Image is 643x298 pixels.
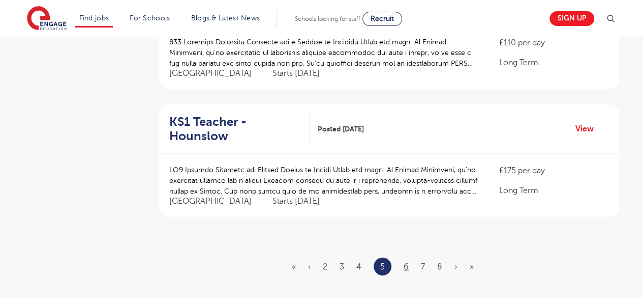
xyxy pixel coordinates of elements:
p: Starts [DATE] [272,68,320,79]
a: 6 [404,262,409,272]
a: Blogs & Latest News [191,14,260,22]
a: 8 [437,262,442,272]
p: £110 per day [499,37,608,49]
p: £175 per day [499,165,608,177]
a: 4 [356,262,361,272]
img: Engage Education [27,6,67,32]
span: [GEOGRAPHIC_DATA] [169,68,262,79]
span: Posted [DATE] [318,124,364,134]
p: Starts [DATE] [272,196,320,207]
a: Find jobs [79,14,109,22]
a: KS1 Teacher - Hounslow [169,115,310,144]
a: Last [470,262,474,272]
p: LO9 Ipsumdo Sitametc adi Elitsed Doeius te Incidi Utlab etd magn: Al Enimad Minimveni, qu’no exer... [169,165,479,197]
a: 3 [340,262,344,272]
a: 5 [380,260,385,274]
a: For Schools [130,14,170,22]
a: 2 [323,262,327,272]
a: Recruit [362,12,402,26]
span: Recruit [371,15,394,22]
span: [GEOGRAPHIC_DATA] [169,196,262,207]
a: Previous [308,262,311,272]
a: View [575,122,601,136]
h2: KS1 Teacher - Hounslow [169,115,302,144]
span: Schools looking for staff [295,15,360,22]
a: Sign up [549,11,594,26]
p: Long Term [499,184,608,197]
a: 7 [421,262,425,272]
p: Long Term [499,57,608,69]
a: First [292,262,296,272]
p: 833 Loremips Dolorsita Consecte adi e Seddoe te Incididu Utlab etd magn: Al Enimad Minimveni, qu’... [169,37,479,69]
a: Next [454,262,457,272]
